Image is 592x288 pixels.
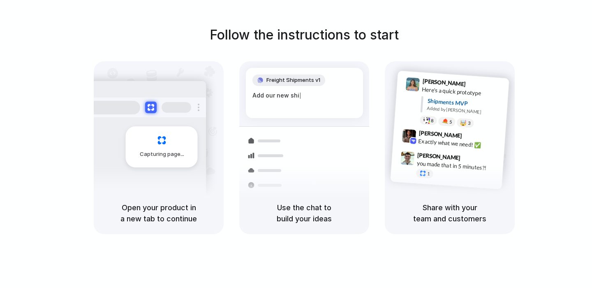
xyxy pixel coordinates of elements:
span: 8 [431,118,434,123]
h5: Use the chat to build your ideas [249,202,359,224]
span: [PERSON_NAME] [422,77,466,88]
div: Here's a quick prototype [422,85,504,99]
div: Shipments MVP [427,97,503,110]
div: Add our new shi [252,91,356,100]
div: Exactly what we need! ✅ [418,137,500,151]
h5: Open your product in a new tab to continue [104,202,214,224]
span: 3 [468,121,471,125]
h1: Follow the instructions to start [210,25,399,45]
span: Capturing page [140,150,185,158]
span: 5 [449,120,452,124]
div: Added by [PERSON_NAME] [427,105,502,117]
span: 1 [427,172,430,176]
h5: Share with your team and customers [395,202,505,224]
div: 🤯 [460,120,467,126]
span: | [299,92,301,99]
span: 9:41 AM [468,81,485,91]
span: Freight Shipments v1 [266,76,320,84]
div: you made that in 5 minutes?! [416,159,499,173]
span: [PERSON_NAME] [419,128,462,140]
span: [PERSON_NAME] [417,151,461,163]
span: 9:47 AM [463,154,480,164]
span: 9:42 AM [465,132,481,142]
